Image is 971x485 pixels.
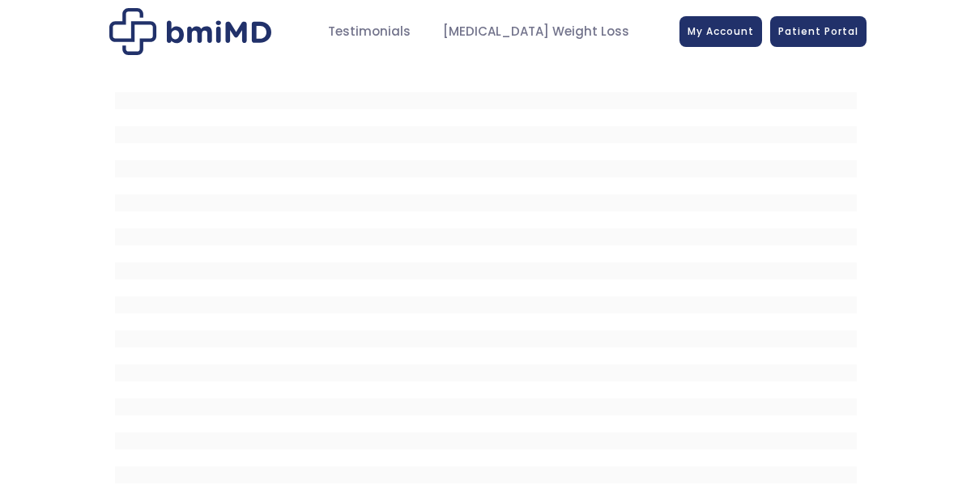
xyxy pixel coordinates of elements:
[427,16,645,48] a: [MEDICAL_DATA] Weight Loss
[688,24,754,38] span: My Account
[328,23,411,41] span: Testimonials
[679,16,762,47] a: My Account
[443,23,629,41] span: [MEDICAL_DATA] Weight Loss
[109,8,271,55] img: Patient Messaging Portal
[778,24,858,38] span: Patient Portal
[312,16,427,48] a: Testimonials
[770,16,867,47] a: Patient Portal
